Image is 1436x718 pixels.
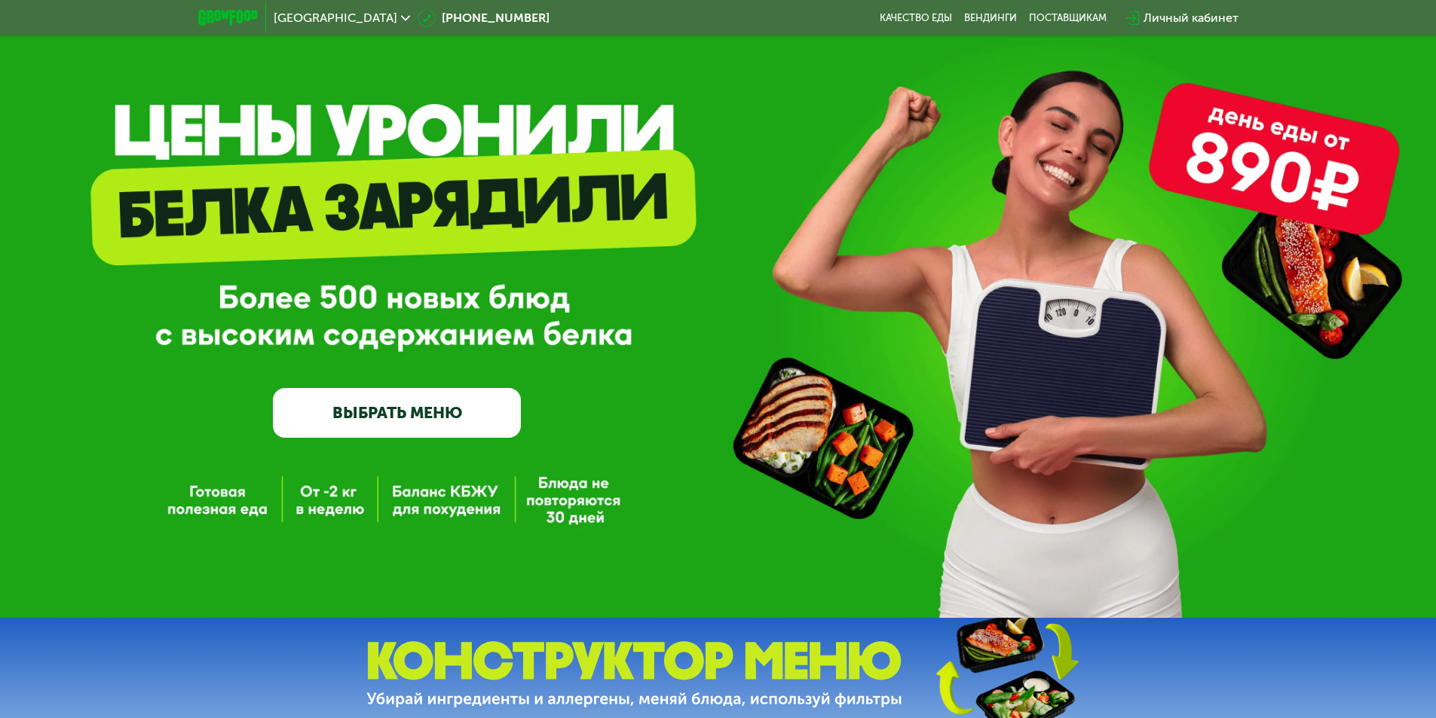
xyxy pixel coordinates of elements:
span: [GEOGRAPHIC_DATA] [274,12,397,24]
a: ВЫБРАТЬ МЕНЮ [273,388,521,438]
a: Вендинги [964,12,1017,24]
div: Личный кабинет [1144,9,1239,27]
a: [PHONE_NUMBER] [418,9,550,27]
a: Качество еды [880,12,952,24]
div: поставщикам [1029,12,1107,24]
